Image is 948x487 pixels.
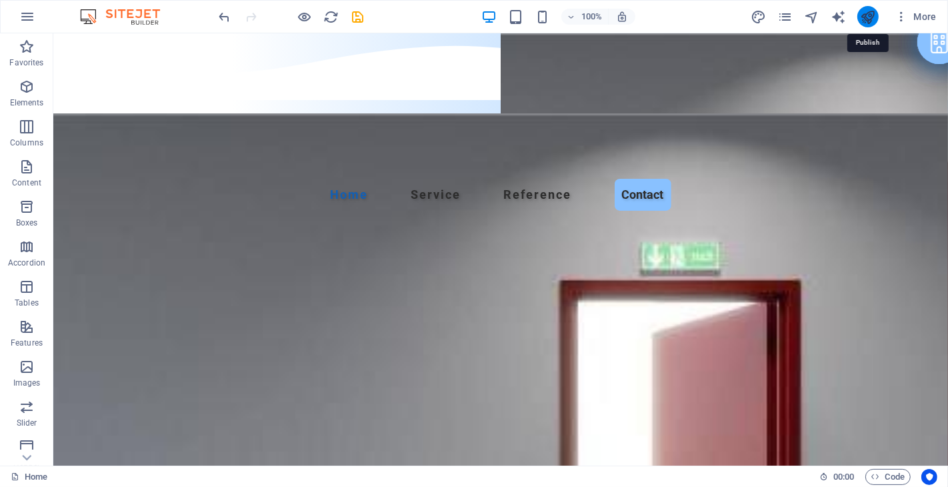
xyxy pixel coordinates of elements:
[804,9,820,25] button: navigator
[843,472,845,482] span: :
[10,137,43,148] p: Columns
[833,469,854,485] span: 00 00
[616,11,628,23] i: On resize automatically adjust zoom level to fit chosen device.
[831,9,846,25] i: AI Writer
[777,9,793,25] button: pages
[865,469,911,485] button: Code
[324,9,339,25] i: Reload page
[9,57,43,68] p: Favorites
[217,9,233,25] i: Undo: Change text (Ctrl+Z)
[297,9,313,25] button: Click here to leave preview mode and continue editing
[12,177,41,188] p: Content
[889,6,942,27] button: More
[804,9,819,25] i: Navigator
[831,9,847,25] button: text_generator
[561,9,609,25] button: 100%
[857,6,879,27] button: publish
[751,9,767,25] button: design
[323,9,339,25] button: reload
[350,9,366,25] button: save
[217,9,233,25] button: undo
[777,9,793,25] i: Pages (Ctrl+Alt+S)
[77,9,177,25] img: Editor Logo
[8,258,45,268] p: Accordion
[13,378,41,388] p: Images
[581,9,603,25] h6: 100%
[11,338,43,348] p: Features
[16,217,38,228] p: Boxes
[921,469,937,485] button: Usercentrics
[871,469,905,485] span: Code
[15,298,39,308] p: Tables
[351,9,366,25] i: Save (Ctrl+S)
[11,469,47,485] a: Click to cancel selection. Double-click to open Pages
[10,97,44,108] p: Elements
[17,418,37,428] p: Slider
[895,10,937,23] span: More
